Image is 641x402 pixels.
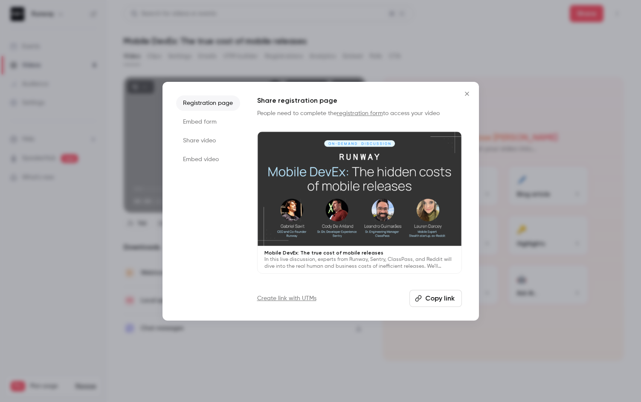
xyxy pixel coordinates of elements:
p: Mobile DevEx: The true cost of mobile releases [264,249,455,256]
a: Create link with UTMs [257,294,316,303]
li: Embed video [176,152,240,167]
button: Close [458,85,476,102]
p: People need to complete the to access your video [257,109,462,118]
a: Mobile DevEx: The true cost of mobile releasesIn this live discussion, experts from Runway, Sentr... [257,131,462,274]
li: Embed form [176,114,240,130]
h1: Share registration page [257,95,462,106]
li: Registration page [176,95,240,111]
button: Copy link [409,290,462,307]
li: Share video [176,133,240,148]
p: In this live discussion, experts from Runway, Sentry, ClassPass, and Reddit will dive into the re... [264,256,455,270]
a: registration form [337,110,383,116]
